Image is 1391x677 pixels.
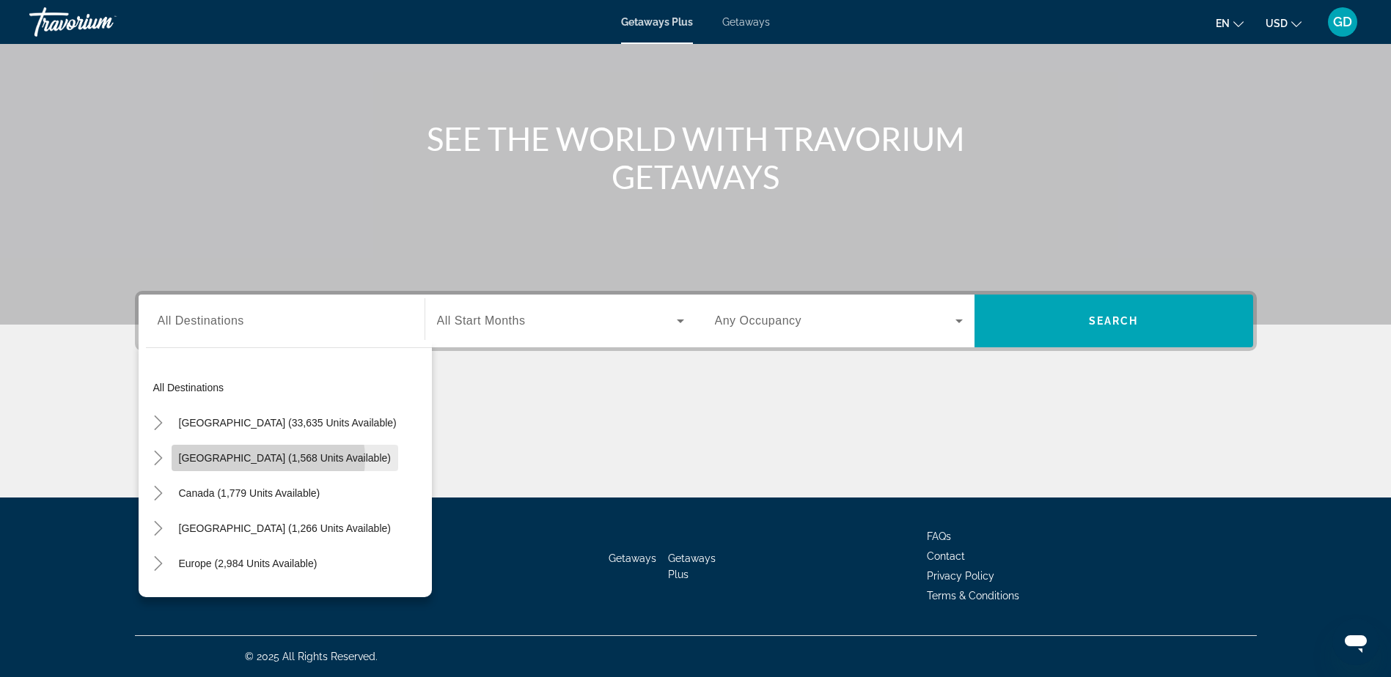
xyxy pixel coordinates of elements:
[715,314,802,327] span: Any Occupancy
[1324,7,1362,37] button: User Menu
[172,515,398,541] button: [GEOGRAPHIC_DATA] (1,266 units available)
[245,651,378,662] span: © 2025 All Rights Reserved.
[172,445,398,471] button: [GEOGRAPHIC_DATA] (1,568 units available)
[146,586,172,612] button: Toggle Australia (217 units available)
[437,314,526,327] span: All Start Months
[172,480,328,506] button: Canada (1,779 units available)
[146,481,172,506] button: Toggle Canada (1,779 units available)
[146,516,172,541] button: Toggle Caribbean & Atlantic Islands (1,266 units available)
[179,558,318,569] span: Europe (2,984 units available)
[421,119,971,196] h1: SEE THE WORLD WITH TRAVORIUM GETAWAYS
[179,417,397,429] span: [GEOGRAPHIC_DATA] (33,635 units available)
[668,552,716,580] a: Getaways Plus
[1216,18,1230,29] span: en
[139,295,1253,347] div: Search widget
[1216,12,1244,34] button: Change language
[179,487,320,499] span: Canada (1,779 units available)
[1266,12,1302,34] button: Change currency
[1089,315,1139,327] span: Search
[621,16,693,28] a: Getaways Plus
[29,3,176,41] a: Travorium
[146,551,172,577] button: Toggle Europe (2,984 units available)
[722,16,770,28] a: Getaways
[146,410,172,436] button: Toggle United States (33,635 units available)
[172,550,325,577] button: Europe (2,984 units available)
[146,374,432,401] button: All destinations
[975,295,1253,347] button: Search
[609,552,656,564] a: Getaways
[1266,18,1288,29] span: USD
[158,314,244,327] span: All Destinations
[146,445,172,471] button: Toggle Mexico (1,568 units available)
[927,570,994,582] a: Privacy Policy
[927,590,1019,602] a: Terms & Conditions
[172,410,404,436] button: [GEOGRAPHIC_DATA] (33,635 units available)
[179,452,391,464] span: [GEOGRAPHIC_DATA] (1,568 units available)
[1333,15,1352,29] span: GD
[153,382,224,393] span: All destinations
[927,530,951,542] a: FAQs
[927,550,965,562] a: Contact
[172,585,390,612] button: [GEOGRAPHIC_DATA] (217 units available)
[179,522,391,534] span: [GEOGRAPHIC_DATA] (1,266 units available)
[1332,618,1379,665] iframe: Button to launch messaging window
